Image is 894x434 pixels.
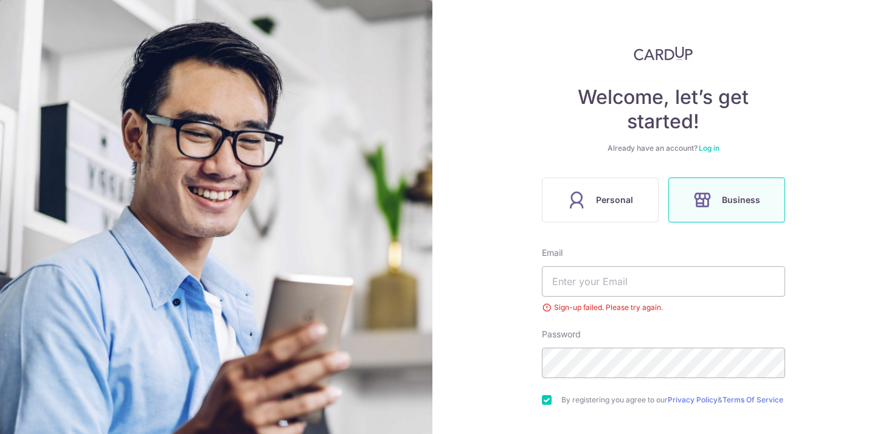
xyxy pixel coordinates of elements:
img: CardUp Logo [634,46,693,61]
a: Terms Of Service [722,395,783,404]
a: Business [664,177,790,222]
a: Log in [699,143,719,153]
a: Privacy Policy [668,395,718,404]
a: Personal [537,177,664,222]
label: Email [542,247,563,259]
span: Business [722,193,760,207]
label: By registering you agree to our & [561,395,785,405]
span: Personal [596,193,633,207]
input: Enter your Email [542,266,785,297]
h4: Welcome, let’s get started! [542,85,785,134]
div: Already have an account? [542,143,785,153]
label: Password [542,328,581,340]
div: Sign-up failed. Please try again. [542,301,785,314]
